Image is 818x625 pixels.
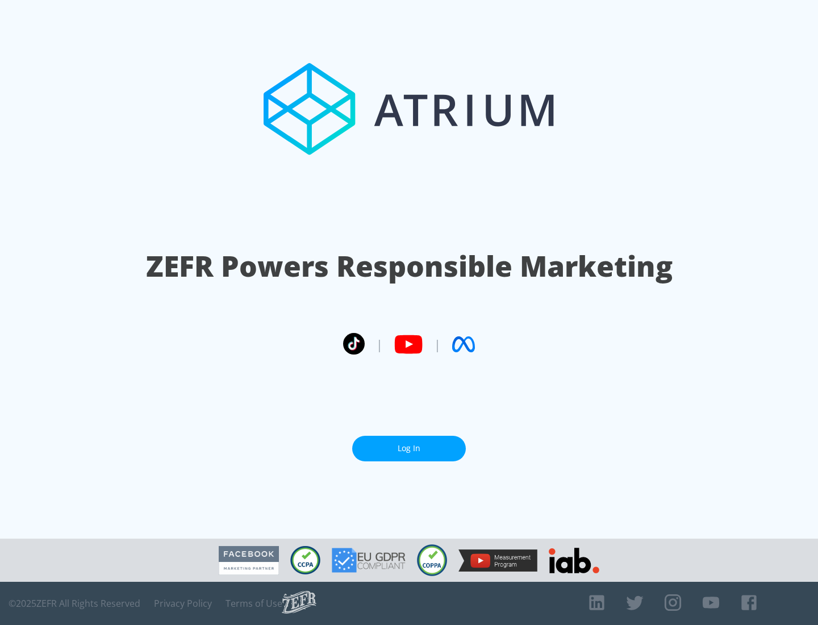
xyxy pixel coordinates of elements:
a: Privacy Policy [154,598,212,609]
img: GDPR Compliant [332,548,406,573]
h1: ZEFR Powers Responsible Marketing [146,247,673,286]
span: | [434,336,441,353]
a: Terms of Use [226,598,282,609]
span: © 2025 ZEFR All Rights Reserved [9,598,140,609]
img: COPPA Compliant [417,544,447,576]
img: IAB [549,548,599,573]
a: Log In [352,436,466,461]
span: | [376,336,383,353]
img: CCPA Compliant [290,546,320,574]
img: YouTube Measurement Program [458,549,537,572]
img: Facebook Marketing Partner [219,546,279,575]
